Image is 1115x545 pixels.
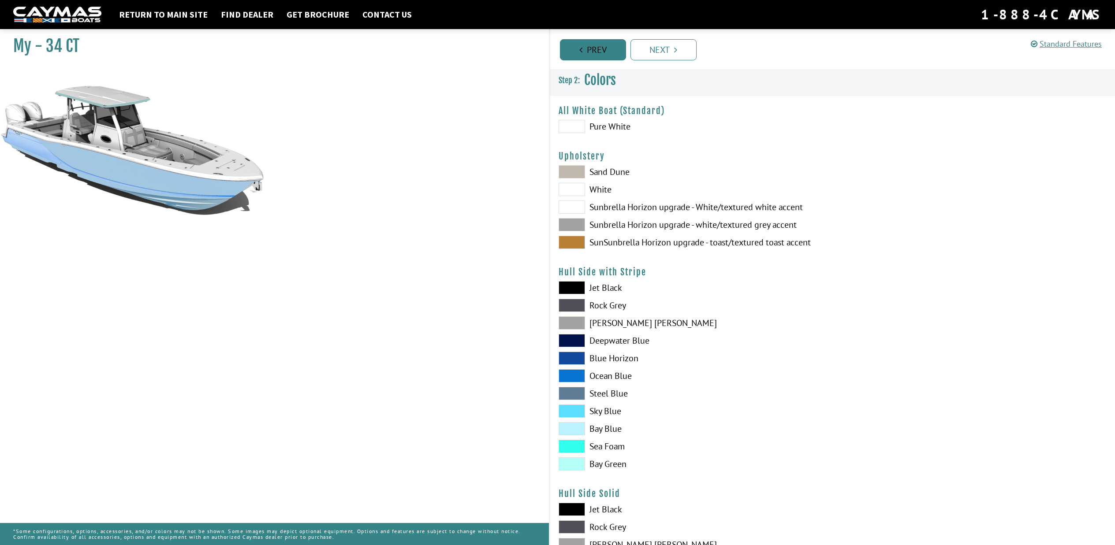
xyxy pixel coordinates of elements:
[559,520,824,534] label: Rock Grey
[13,36,527,56] h1: My - 34 CT
[559,218,824,231] label: Sunbrella Horizon upgrade - white/textured grey accent
[559,488,1107,499] h4: Hull Side Solid
[559,299,824,312] label: Rock Grey
[559,369,824,382] label: Ocean Blue
[559,352,824,365] label: Blue Horizon
[559,267,1107,278] h4: Hull Side with Stripe
[559,440,824,453] label: Sea Foam
[559,151,1107,162] h4: Upholstery
[559,200,824,214] label: Sunbrella Horizon upgrade - White/textured white accent
[358,9,416,20] a: Contact Us
[115,9,212,20] a: Return to main site
[559,165,824,178] label: Sand Dune
[1031,39,1102,49] a: Standard Features
[559,281,824,294] label: Jet Black
[560,39,626,60] a: Prev
[559,404,824,418] label: Sky Blue
[559,316,824,330] label: [PERSON_NAME] [PERSON_NAME]
[981,5,1102,24] div: 1-888-4CAYMAS
[559,120,824,133] label: Pure White
[216,9,278,20] a: Find Dealer
[559,503,824,516] label: Jet Black
[559,422,824,435] label: Bay Blue
[282,9,354,20] a: Get Brochure
[559,236,824,249] label: SunSunbrella Horizon upgrade - toast/textured toast accent
[630,39,697,60] a: Next
[13,7,101,23] img: white-logo-c9c8dbefe5ff5ceceb0f0178aa75bf4bb51f6bca0971e226c86eb53dfe498488.png
[559,105,1107,116] h4: All White Boat (Standard)
[559,334,824,347] label: Deepwater Blue
[13,524,536,544] p: *Some configurations, options, accessories, and/or colors may not be shown. Some images may depic...
[559,387,824,400] label: Steel Blue
[559,457,824,471] label: Bay Green
[559,183,824,196] label: White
